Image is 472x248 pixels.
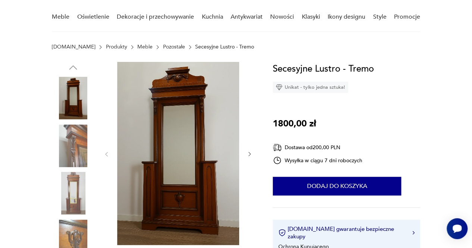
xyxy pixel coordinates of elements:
iframe: Smartsupp widget button [447,218,468,239]
img: Zdjęcie produktu Secesyjne Lustro - Tremo [117,62,239,245]
img: Zdjęcie produktu Secesyjne Lustro - Tremo [52,172,94,214]
div: Unikat - tylko jedna sztuka! [273,82,348,93]
img: Ikona dostawy [273,143,282,152]
img: Ikona strzałki w prawo [412,231,415,235]
a: Antykwariat [231,3,263,31]
img: Zdjęcie produktu Secesyjne Lustro - Tremo [52,77,94,119]
a: Style [373,3,386,31]
a: Kuchnia [201,3,223,31]
h1: Secesyjne Lustro - Tremo [273,62,374,76]
a: Ikony designu [328,3,365,31]
button: [DOMAIN_NAME] gwarantuje bezpieczne zakupy [278,225,415,240]
div: Wysyłka w ciągu 7 dni roboczych [273,156,362,165]
a: Nowości [270,3,294,31]
button: Dodaj do koszyka [273,177,401,195]
a: Meble [52,3,69,31]
img: Ikona certyfikatu [278,229,286,236]
div: Dostawa od 200,00 PLN [273,143,362,152]
p: 1800,00 zł [273,117,316,131]
p: Secesyjne Lustro - Tremo [195,44,254,50]
a: Oświetlenie [77,3,109,31]
a: Meble [137,44,153,50]
a: Dekoracje i przechowywanie [117,3,194,31]
a: Klasyki [302,3,320,31]
a: [DOMAIN_NAME] [52,44,96,50]
img: Ikona diamentu [276,84,282,91]
a: Pozostałe [163,44,185,50]
a: Produkty [106,44,127,50]
a: Promocje [394,3,420,31]
img: Zdjęcie produktu Secesyjne Lustro - Tremo [52,125,94,167]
